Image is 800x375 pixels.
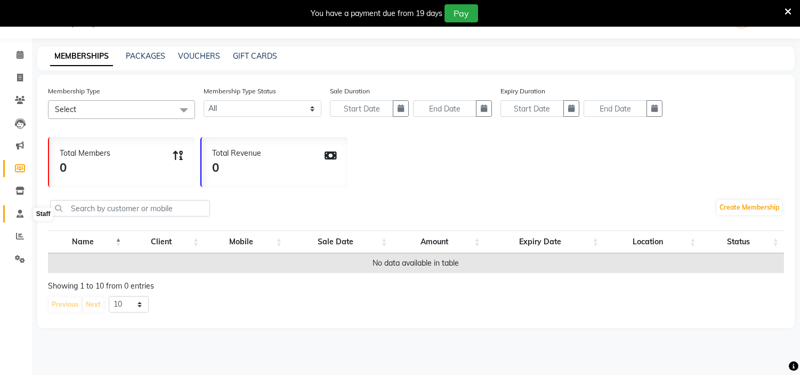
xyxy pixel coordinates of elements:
[127,230,205,253] th: Client: activate to sort column ascending
[287,230,392,253] th: Sale Date: activate to sort column ascending
[486,230,604,253] th: Expiry Date: activate to sort column ascending
[48,253,784,273] td: No data available in table
[48,230,127,253] th: Name: activate to sort column descending
[60,148,110,159] div: Total Members
[204,230,287,253] th: Mobile: activate to sort column ascending
[604,230,701,253] th: Location: activate to sort column ascending
[330,86,370,96] label: Sale Duration
[330,100,393,117] input: Start Date
[50,47,113,66] a: MEMBERSHIPS
[83,297,103,312] button: Next
[717,200,782,215] a: Create Membership
[204,86,276,96] label: Membership Type Status
[34,208,53,221] div: Staff
[212,159,261,177] div: 0
[48,86,100,96] label: Membership Type
[60,159,110,177] div: 0
[445,4,478,22] button: Pay
[55,105,76,114] span: Select
[50,200,210,217] input: Search by customer or mobile
[212,148,261,159] div: Total Revenue
[392,230,486,253] th: Amount: activate to sort column ascending
[584,100,647,117] input: End Date
[413,100,476,117] input: End Date
[701,230,784,253] th: Status: activate to sort column ascending
[233,51,277,61] a: GIFT CARDS
[500,100,564,117] input: Start Date
[126,51,165,61] a: PACKAGES
[178,51,220,61] a: VOUCHERS
[311,8,442,19] div: You have a payment due from 19 days
[48,281,784,292] div: Showing 1 to 10 from 0 entries
[500,86,545,96] label: Expiry Duration
[49,297,81,312] button: Previous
